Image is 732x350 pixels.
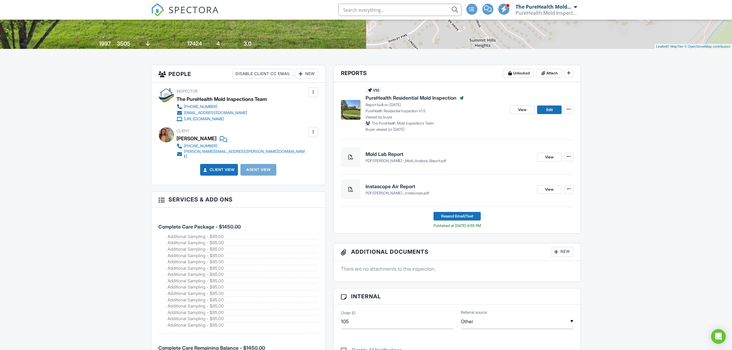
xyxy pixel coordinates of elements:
a: © MapTiler [667,45,684,48]
li: Add on: Additional Sampling [168,240,318,246]
a: [PERSON_NAME][EMAIL_ADDRESS][PERSON_NAME][DOMAIN_NAME] [177,149,307,159]
div: [PERSON_NAME] [177,134,217,143]
h3: Internal [334,288,581,304]
span: Complete Care Package - $1450.00 [159,224,241,230]
span: bedrooms [221,42,238,46]
li: Add on: Additional Sampling [168,290,318,297]
span: Inspector [177,89,198,93]
a: SPECTORA [151,8,219,21]
li: Add on: Additional Sampling [168,233,318,240]
a: Client View [202,167,235,173]
span: bathrooms [252,42,270,46]
a: [PHONE_NUMBER] [177,143,307,149]
div: PureHealth Mold Inspections [516,10,577,16]
div: [PHONE_NUMBER] [184,104,218,109]
li: Service: Complete Care Package [159,212,318,333]
p: There are no attachments to this inspection. [341,265,574,272]
a: [URL][DOMAIN_NAME] [177,116,262,122]
div: 1997 [99,40,111,47]
label: Order ID [341,310,355,316]
span: SPECTORA [169,3,219,16]
h3: Services & Add ons [151,192,326,208]
div: Disable Client CC Email [233,69,293,79]
li: Add on: Additional Sampling [168,303,318,309]
span: sq. ft. [131,42,140,46]
span: basement [151,42,168,46]
a: [PHONE_NUMBER] [177,104,262,110]
div: The PureHealth Mold Inspections Team [177,94,267,104]
li: Add on: Additional Sampling [168,322,318,328]
h3: People [151,65,326,83]
div: New [551,247,573,257]
div: Open Intercom Messenger [711,329,726,344]
li: Add on: Additional Sampling [168,316,318,322]
input: Search everything... [338,4,461,16]
li: Add on: Additional Sampling [168,259,318,265]
a: [EMAIL_ADDRESS][DOMAIN_NAME] [177,110,262,116]
div: | [655,44,732,49]
div: 3.0 [243,40,251,47]
span: sq.ft. [203,42,211,46]
div: [EMAIL_ADDRESS][DOMAIN_NAME] [184,110,247,115]
div: 17424 [187,40,202,47]
li: Add on: Additional Sampling [168,271,318,278]
li: Add on: Additional Sampling [168,246,318,253]
div: [PHONE_NUMBER] [184,144,218,149]
span: Client [177,129,190,133]
span: Built [91,42,98,46]
label: Referral source [461,310,487,315]
li: Add on: Additional Sampling [168,297,318,303]
div: New [296,69,318,79]
div: [URL][DOMAIN_NAME] [184,117,224,121]
h3: Additional Documents [334,243,581,261]
div: 4 [216,40,220,47]
div: 3505 [117,40,130,47]
img: The Best Home Inspection Software - Spectora [151,3,164,17]
div: [PERSON_NAME][EMAIL_ADDRESS][PERSON_NAME][DOMAIN_NAME] [184,149,307,159]
li: Add on: Additional Sampling [168,284,318,290]
li: Add on: Additional Sampling [168,278,318,284]
a: © OpenStreetMap contributors [685,45,730,48]
li: Add on: Additional Sampling [168,309,318,316]
li: Add on: Additional Sampling [168,253,318,259]
div: The PureHealth Mold Inspections Team [516,4,573,10]
span: Lot Size [173,42,186,46]
a: Leaflet [656,45,666,48]
li: Add on: Additional Sampling [168,265,318,272]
